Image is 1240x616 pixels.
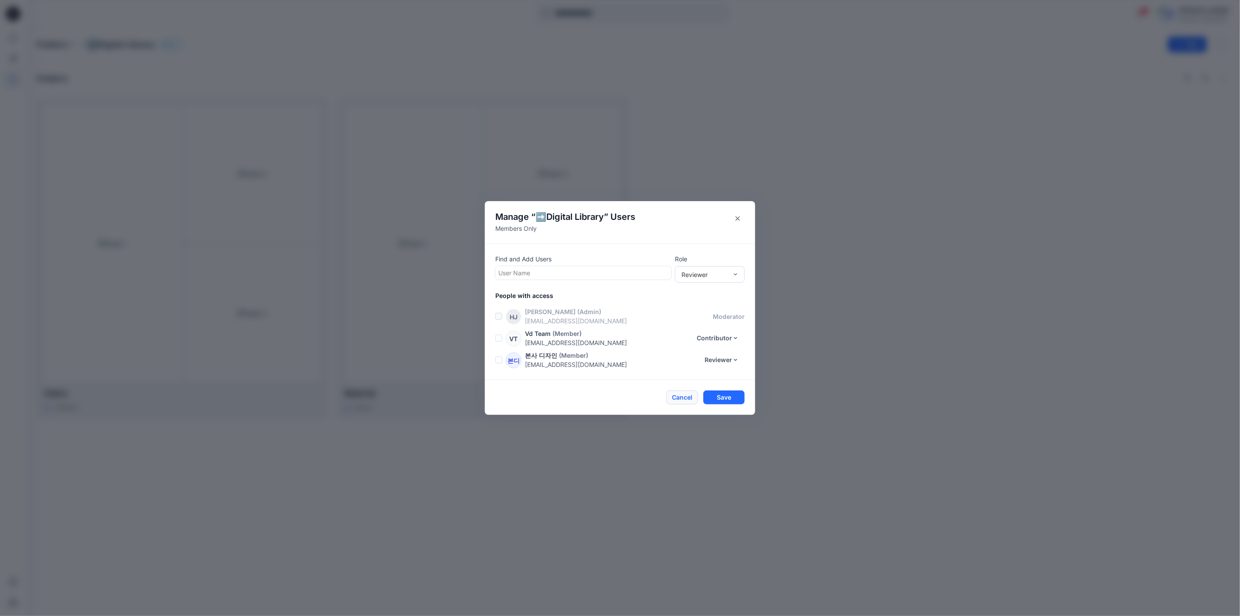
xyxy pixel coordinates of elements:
p: [EMAIL_ADDRESS][DOMAIN_NAME] [525,360,699,369]
p: Find and Add Users [495,254,671,264]
div: 본디 [506,352,521,368]
p: (Member) [552,329,582,338]
p: Role [675,254,745,264]
p: [EMAIL_ADDRESS][DOMAIN_NAME] [525,316,713,325]
h4: Manage “ ” Users [495,212,635,222]
div: HJ [506,309,521,325]
button: Close [731,212,745,226]
span: ➡️Digital Library [535,212,604,222]
p: moderator [713,312,745,321]
button: Contributor [691,331,745,345]
button: Reviewer [699,353,745,367]
p: Vd Team [525,329,551,338]
p: Members Only [495,224,635,233]
p: (Member) [559,351,588,360]
button: Save [703,390,745,404]
p: People with access [495,291,755,300]
p: (Admin) [577,307,601,316]
p: [EMAIL_ADDRESS][DOMAIN_NAME] [525,338,691,347]
div: VT [506,331,521,346]
p: 본사 디자인 [525,351,557,360]
button: Cancel [666,390,698,404]
div: Reviewer [681,270,728,279]
p: [PERSON_NAME] [525,307,576,316]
